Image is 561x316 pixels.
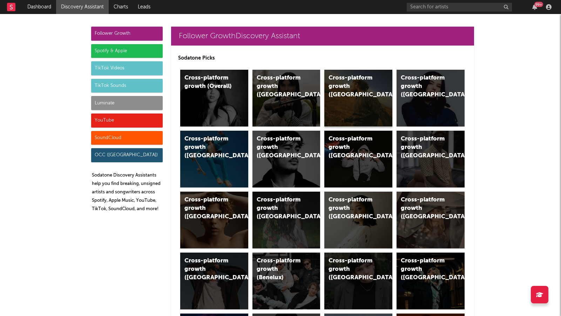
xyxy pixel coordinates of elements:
[180,253,248,309] a: Cross-platform growth ([GEOGRAPHIC_DATA])
[252,131,320,187] a: Cross-platform growth ([GEOGRAPHIC_DATA])
[180,192,248,248] a: Cross-platform growth ([GEOGRAPHIC_DATA])
[324,70,392,126] a: Cross-platform growth ([GEOGRAPHIC_DATA])
[257,135,304,160] div: Cross-platform growth ([GEOGRAPHIC_DATA])
[184,257,232,282] div: Cross-platform growth ([GEOGRAPHIC_DATA])
[91,79,163,93] div: TikTok Sounds
[184,135,232,160] div: Cross-platform growth ([GEOGRAPHIC_DATA])
[329,196,376,221] div: Cross-platform growth ([GEOGRAPHIC_DATA])
[532,4,537,10] button: 99+
[180,70,248,126] a: Cross-platform growth (Overall)
[91,96,163,110] div: Luminate
[397,70,465,126] a: Cross-platform growth ([GEOGRAPHIC_DATA])
[92,171,163,213] p: Sodatone Discovery Assistants help you find breaking, unsigned artists and songwriters across Spo...
[324,192,392,248] a: Cross-platform growth ([GEOGRAPHIC_DATA])
[257,257,304,282] div: Cross-platform growth (Benelux)
[324,253,392,309] a: Cross-platform growth ([GEOGRAPHIC_DATA])
[324,131,392,187] a: Cross-platform growth ([GEOGRAPHIC_DATA]/GSA)
[257,74,304,99] div: Cross-platform growth ([GEOGRAPHIC_DATA])
[329,74,376,99] div: Cross-platform growth ([GEOGRAPHIC_DATA])
[252,70,320,126] a: Cross-platform growth ([GEOGRAPHIC_DATA])
[252,253,320,309] a: Cross-platform growth (Benelux)
[401,74,448,99] div: Cross-platform growth ([GEOGRAPHIC_DATA])
[329,135,376,160] div: Cross-platform growth ([GEOGRAPHIC_DATA]/GSA)
[257,196,304,221] div: Cross-platform growth ([GEOGRAPHIC_DATA])
[407,3,512,12] input: Search for artists
[184,74,232,91] div: Cross-platform growth (Overall)
[329,257,376,282] div: Cross-platform growth ([GEOGRAPHIC_DATA])
[91,27,163,41] div: Follower Growth
[91,148,163,162] div: OCC ([GEOGRAPHIC_DATA])
[401,257,448,282] div: Cross-platform growth ([GEOGRAPHIC_DATA])
[91,61,163,75] div: TikTok Videos
[401,196,448,221] div: Cross-platform growth ([GEOGRAPHIC_DATA])
[534,2,543,7] div: 99 +
[401,135,448,160] div: Cross-platform growth ([GEOGRAPHIC_DATA])
[184,196,232,221] div: Cross-platform growth ([GEOGRAPHIC_DATA])
[171,27,474,46] a: Follower GrowthDiscovery Assistant
[178,54,467,62] p: Sodatone Picks
[91,114,163,128] div: YouTube
[180,131,248,187] a: Cross-platform growth ([GEOGRAPHIC_DATA])
[397,192,465,248] a: Cross-platform growth ([GEOGRAPHIC_DATA])
[397,131,465,187] a: Cross-platform growth ([GEOGRAPHIC_DATA])
[397,253,465,309] a: Cross-platform growth ([GEOGRAPHIC_DATA])
[91,131,163,145] div: SoundCloud
[252,192,320,248] a: Cross-platform growth ([GEOGRAPHIC_DATA])
[91,44,163,58] div: Spotify & Apple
